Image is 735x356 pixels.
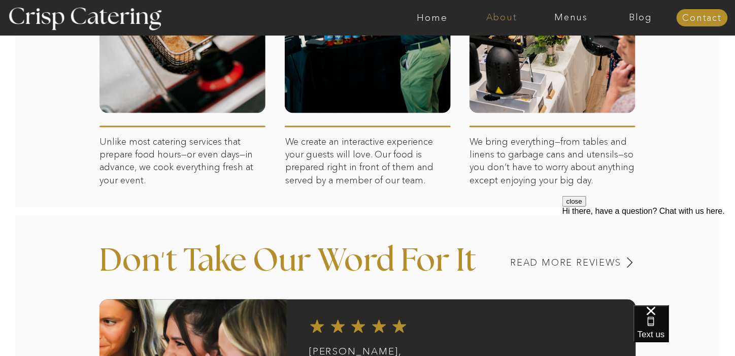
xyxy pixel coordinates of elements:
[606,13,676,23] a: Blog
[143,247,184,272] h3: '
[285,136,451,235] p: We create an interactive experience your guests will love. Our food is prepared right in front of...
[633,305,735,356] iframe: podium webchat widget bubble
[677,13,728,23] a: Contact
[562,196,735,318] iframe: podium webchat widget prompt
[99,246,502,293] p: Don t Take Our Word For It
[397,13,467,23] a: Home
[470,136,636,235] p: We bring everything—from tables and linens to garbage cans and utensils—so you don’t have to worr...
[467,13,537,23] a: About
[99,136,265,235] p: Unlike most catering services that prepare food hours—or even days—in advance, we cook everything...
[460,258,621,268] a: Read MORE REVIEWS
[537,13,606,23] a: Menus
